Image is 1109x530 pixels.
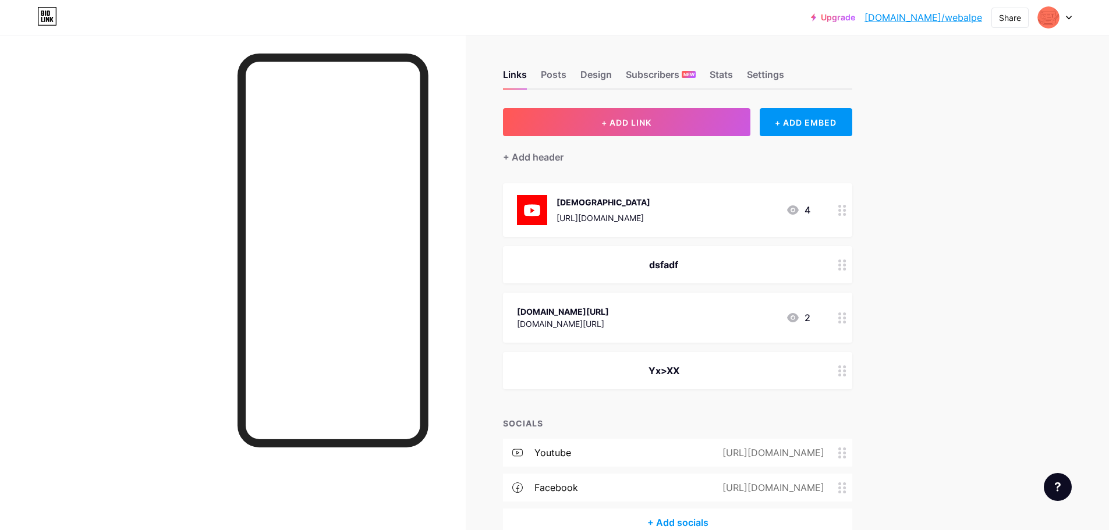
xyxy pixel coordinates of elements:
[1037,6,1060,29] img: webalpe
[786,203,810,217] div: 4
[534,481,578,495] div: facebook
[786,311,810,325] div: 2
[517,258,810,272] div: dsfadf
[517,364,810,378] div: Yx>XX
[557,196,650,208] div: [DEMOGRAPHIC_DATA]
[626,67,696,88] div: Subscribers
[503,67,527,88] div: Links
[541,67,566,88] div: Posts
[683,71,695,78] span: NEW
[534,446,571,460] div: youtube
[747,67,784,88] div: Settings
[517,195,547,225] img: fadfaf
[601,118,651,127] span: + ADD LINK
[517,318,609,330] div: [DOMAIN_NAME][URL]
[704,446,838,460] div: [URL][DOMAIN_NAME]
[760,108,852,136] div: + ADD EMBED
[704,481,838,495] div: [URL][DOMAIN_NAME]
[517,305,609,318] div: [DOMAIN_NAME][URL]
[811,13,855,22] a: Upgrade
[503,150,564,164] div: + Add header
[557,212,650,224] div: [URL][DOMAIN_NAME]
[503,417,852,429] div: SOCIALS
[580,67,612,88] div: Design
[503,108,750,136] button: + ADD LINK
[710,67,733,88] div: Stats
[864,10,982,24] a: [DOMAIN_NAME]/webalpe
[999,12,1021,24] div: Share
